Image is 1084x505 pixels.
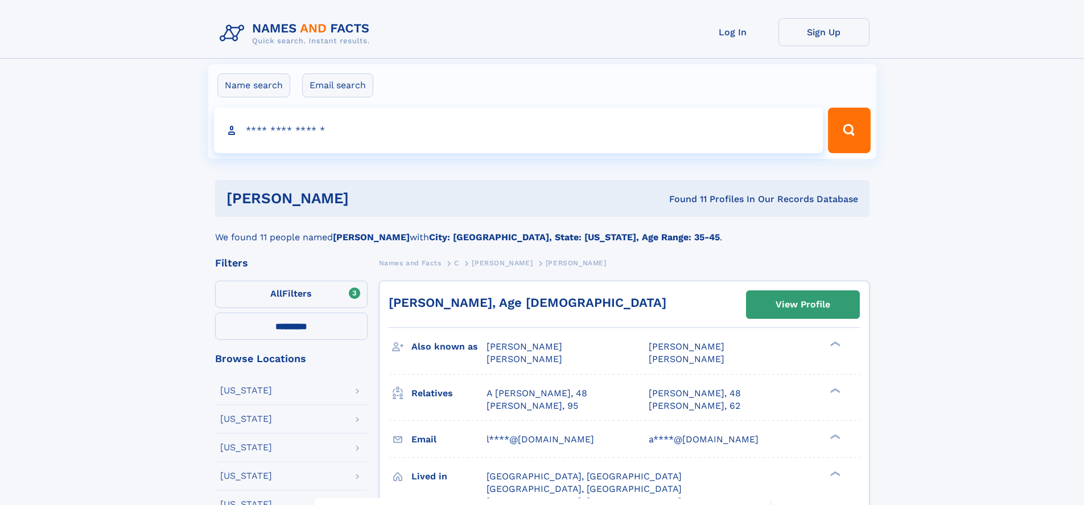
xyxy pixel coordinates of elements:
[411,384,487,403] h3: Relatives
[429,232,720,243] b: City: [GEOGRAPHIC_DATA], State: [US_STATE], Age Range: 35-45
[649,354,724,364] span: [PERSON_NAME]
[472,256,533,270] a: [PERSON_NAME]
[411,430,487,449] h3: Email
[215,217,869,244] div: We found 11 people named with .
[649,400,740,412] a: [PERSON_NAME], 62
[215,18,379,49] img: Logo Names and Facts
[214,108,823,153] input: search input
[333,232,410,243] b: [PERSON_NAME]
[389,295,666,310] a: [PERSON_NAME], Age [DEMOGRAPHIC_DATA]
[827,387,841,394] div: ❯
[487,400,578,412] a: [PERSON_NAME], 95
[776,291,830,318] div: View Profile
[487,483,682,494] span: [GEOGRAPHIC_DATA], [GEOGRAPHIC_DATA]
[828,108,870,153] button: Search Button
[220,443,272,452] div: [US_STATE]
[302,73,373,97] label: Email search
[487,387,587,400] a: A [PERSON_NAME], 48
[454,259,459,267] span: C
[220,414,272,424] div: [US_STATE]
[649,341,724,352] span: [PERSON_NAME]
[509,193,858,206] div: Found 11 Profiles In Our Records Database
[827,433,841,440] div: ❯
[687,18,778,46] a: Log In
[220,386,272,395] div: [US_STATE]
[454,256,459,270] a: C
[487,471,682,482] span: [GEOGRAPHIC_DATA], [GEOGRAPHIC_DATA]
[487,354,562,364] span: [PERSON_NAME]
[220,471,272,481] div: [US_STATE]
[215,258,368,268] div: Filters
[411,467,487,486] h3: Lived in
[778,18,869,46] a: Sign Up
[649,387,741,400] a: [PERSON_NAME], 48
[747,291,859,318] a: View Profile
[379,256,442,270] a: Names and Facts
[472,259,533,267] span: [PERSON_NAME]
[827,470,841,477] div: ❯
[217,73,290,97] label: Name search
[215,354,368,364] div: Browse Locations
[546,259,607,267] span: [PERSON_NAME]
[487,341,562,352] span: [PERSON_NAME]
[215,281,368,308] label: Filters
[270,288,282,299] span: All
[411,337,487,356] h3: Also known as
[226,191,509,206] h1: [PERSON_NAME]
[827,340,841,348] div: ❯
